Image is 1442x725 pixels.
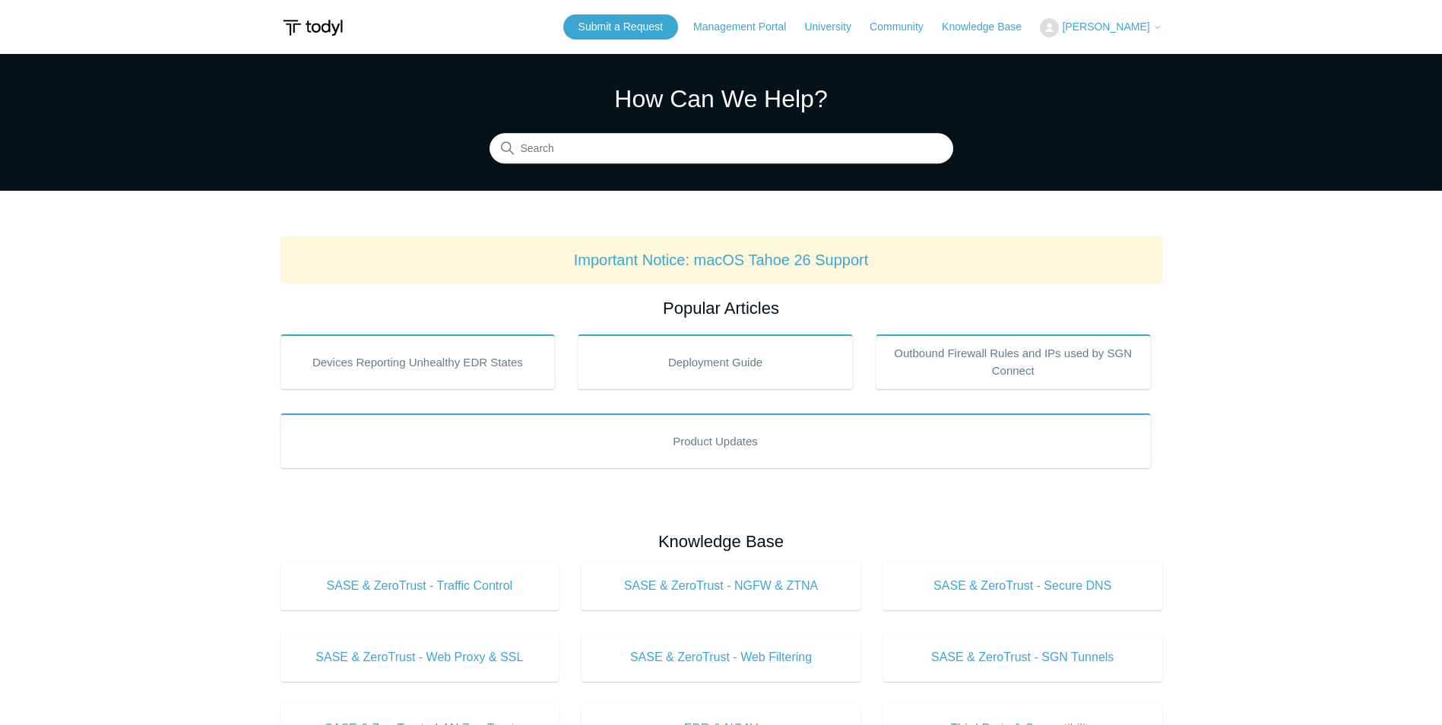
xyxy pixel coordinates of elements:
h2: Popular Articles [280,296,1162,321]
a: SASE & ZeroTrust - NGFW & ZTNA [582,562,860,610]
a: Devices Reporting Unhealthy EDR States [280,334,556,389]
a: Deployment Guide [578,334,853,389]
span: SASE & ZeroTrust - Traffic Control [303,577,537,595]
h2: Knowledge Base [280,529,1162,554]
h1: How Can We Help? [490,81,953,117]
a: Submit a Request [563,14,678,40]
span: SASE & ZeroTrust - NGFW & ZTNA [604,577,838,595]
a: Product Updates [280,413,1151,468]
a: Important Notice: macOS Tahoe 26 Support [574,252,869,268]
a: Management Portal [693,19,801,35]
a: SASE & ZeroTrust - Traffic Control [280,562,559,610]
a: SASE & ZeroTrust - Web Filtering [582,633,860,682]
span: SASE & ZeroTrust - Web Filtering [604,648,838,666]
span: SASE & ZeroTrust - Web Proxy & SSL [303,648,537,666]
a: University [804,19,866,35]
a: SASE & ZeroTrust - SGN Tunnels [883,633,1162,682]
input: Search [490,134,953,164]
span: SASE & ZeroTrust - SGN Tunnels [906,648,1139,666]
a: SASE & ZeroTrust - Web Proxy & SSL [280,633,559,682]
a: SASE & ZeroTrust - Secure DNS [883,562,1162,610]
span: SASE & ZeroTrust - Secure DNS [906,577,1139,595]
button: [PERSON_NAME] [1040,18,1162,37]
a: Outbound Firewall Rules and IPs used by SGN Connect [876,334,1151,389]
a: Community [870,19,939,35]
img: Todyl Support Center Help Center home page [280,14,345,42]
span: [PERSON_NAME] [1062,21,1149,33]
a: Knowledge Base [942,19,1037,35]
